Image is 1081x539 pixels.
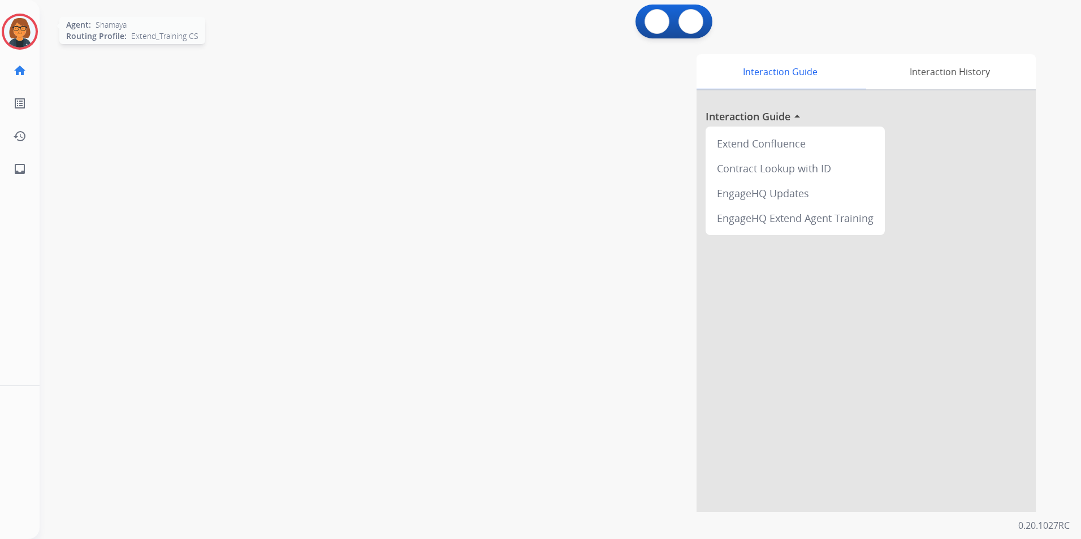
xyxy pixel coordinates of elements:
mat-icon: list_alt [13,97,27,110]
mat-icon: history [13,129,27,143]
div: Interaction History [863,54,1036,89]
p: 0.20.1027RC [1018,519,1070,532]
mat-icon: home [13,64,27,77]
span: Agent: [66,19,91,31]
span: Shamaya [96,19,127,31]
div: Contract Lookup with ID [710,156,880,181]
div: EngageHQ Extend Agent Training [710,206,880,231]
span: Routing Profile: [66,31,127,42]
div: Extend Confluence [710,131,880,156]
div: EngageHQ Updates [710,181,880,206]
div: Interaction Guide [697,54,863,89]
mat-icon: inbox [13,162,27,176]
span: Extend_Training CS [131,31,198,42]
img: avatar [4,16,36,47]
